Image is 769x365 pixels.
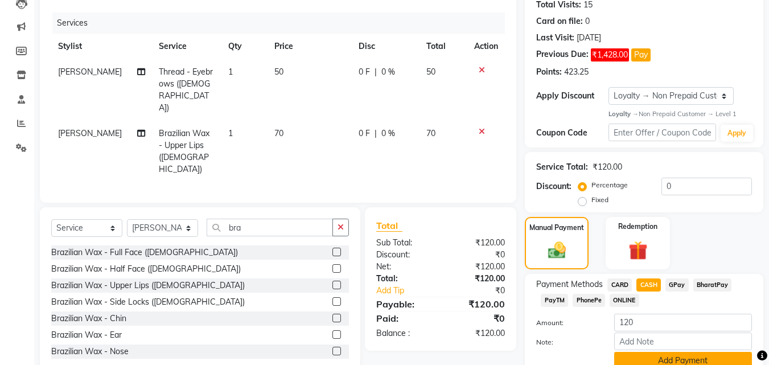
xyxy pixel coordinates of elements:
[528,318,605,328] label: Amount:
[614,333,752,350] input: Add Note
[58,128,122,138] span: [PERSON_NAME]
[467,34,505,59] th: Action
[610,294,639,307] span: ONLINE
[542,240,571,260] img: _cash.svg
[593,161,622,173] div: ₹120.00
[368,273,441,285] div: Total:
[536,15,583,27] div: Card on file:
[608,109,752,119] div: Non Prepaid Customer → Level 1
[573,294,605,307] span: PhonePe
[52,13,513,34] div: Services
[721,125,753,142] button: Apply
[623,239,653,262] img: _gift.svg
[352,34,420,59] th: Disc
[441,273,513,285] div: ₹120.00
[614,314,752,331] input: Amount
[381,128,395,140] span: 0 %
[381,66,395,78] span: 0 %
[274,67,283,77] span: 50
[368,285,453,297] a: Add Tip
[368,261,441,273] div: Net:
[693,278,732,292] span: BharatPay
[441,327,513,339] div: ₹120.00
[426,128,435,138] span: 70
[536,181,571,192] div: Discount:
[228,128,233,138] span: 1
[536,278,603,290] span: Payment Methods
[368,237,441,249] div: Sub Total:
[159,128,209,174] span: Brazilian Wax - Upper Lips ([DEMOGRAPHIC_DATA])
[453,285,514,297] div: ₹0
[51,263,241,275] div: Brazilian Wax - Half Face ([DEMOGRAPHIC_DATA])
[426,67,435,77] span: 50
[441,297,513,311] div: ₹120.00
[51,280,245,292] div: Brazilian Wax - Upper Lips ([DEMOGRAPHIC_DATA])
[585,15,590,27] div: 0
[376,220,402,232] span: Total
[536,90,608,102] div: Apply Discount
[631,48,651,61] button: Pay
[368,311,441,325] div: Paid:
[665,278,689,292] span: GPay
[58,67,122,77] span: [PERSON_NAME]
[541,294,568,307] span: PayTM
[51,34,152,59] th: Stylist
[636,278,661,292] span: CASH
[536,66,562,78] div: Points:
[375,128,377,140] span: |
[608,124,716,141] input: Enter Offer / Coupon Code
[441,261,513,273] div: ₹120.00
[51,346,129,358] div: Brazilian Wax - Nose
[591,48,629,61] span: ₹1,428.00
[591,195,608,205] label: Fixed
[359,66,370,78] span: 0 F
[51,313,126,325] div: Brazilian Wax - Chin
[536,32,574,44] div: Last Visit:
[618,222,657,232] label: Redemption
[51,247,238,259] div: Brazilian Wax - Full Face ([DEMOGRAPHIC_DATA])
[607,278,632,292] span: CARD
[564,66,589,78] div: 423.25
[536,127,608,139] div: Coupon Code
[375,66,377,78] span: |
[420,34,468,59] th: Total
[528,337,605,347] label: Note:
[529,223,584,233] label: Manual Payment
[536,48,589,61] div: Previous Due:
[221,34,268,59] th: Qty
[268,34,352,59] th: Price
[591,180,628,190] label: Percentage
[536,161,588,173] div: Service Total:
[359,128,370,140] span: 0 F
[51,296,245,308] div: Brazilian Wax - Side Locks ([DEMOGRAPHIC_DATA])
[228,67,233,77] span: 1
[368,297,441,311] div: Payable:
[577,32,601,44] div: [DATE]
[207,219,333,236] input: Search or Scan
[159,67,213,113] span: Thread - Eyebrows ([DEMOGRAPHIC_DATA])
[51,329,122,341] div: Brazilian Wax - Ear
[152,34,221,59] th: Service
[368,327,441,339] div: Balance :
[441,311,513,325] div: ₹0
[368,249,441,261] div: Discount:
[441,237,513,249] div: ₹120.00
[441,249,513,261] div: ₹0
[608,110,639,118] strong: Loyalty →
[274,128,283,138] span: 70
